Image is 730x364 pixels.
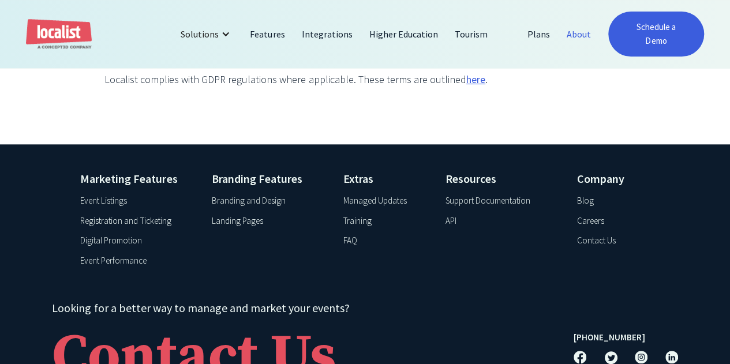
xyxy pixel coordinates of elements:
[80,170,197,187] h4: Marketing Features
[446,215,456,228] a: API
[80,194,127,208] a: Event Listings
[576,170,650,187] h4: Company
[576,234,615,247] a: Contact Us
[519,20,558,48] a: Plans
[446,170,562,187] h4: Resources
[343,215,372,228] a: Training
[80,254,147,268] a: Event Performance
[608,12,704,57] a: Schedule a Demo
[212,194,286,208] a: Branding and Design
[52,299,547,317] h4: Looking for a better way to manage and market your events?
[446,194,530,208] a: Support Documentation
[343,234,357,247] a: FAQ
[181,27,219,41] div: Solutions
[80,215,171,228] a: Registration and Ticketing
[574,331,645,344] a: [PHONE_NUMBER]
[212,170,328,187] h4: Branding Features
[212,215,263,228] a: Landing Pages
[104,73,626,87] p: Localist complies with GDPR regulations where applicable. These terms are outlined .
[361,20,447,48] a: Higher Education
[343,194,407,208] a: Managed Updates
[293,20,361,48] a: Integrations
[80,234,142,247] a: Digital Promotion
[172,20,242,48] div: Solutions
[576,194,593,208] a: Blog
[447,20,496,48] a: Tourism
[576,215,604,228] a: Careers
[242,20,293,48] a: Features
[559,20,600,48] a: About
[343,170,431,187] h4: Extras
[26,19,92,50] a: home
[466,73,485,87] a: here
